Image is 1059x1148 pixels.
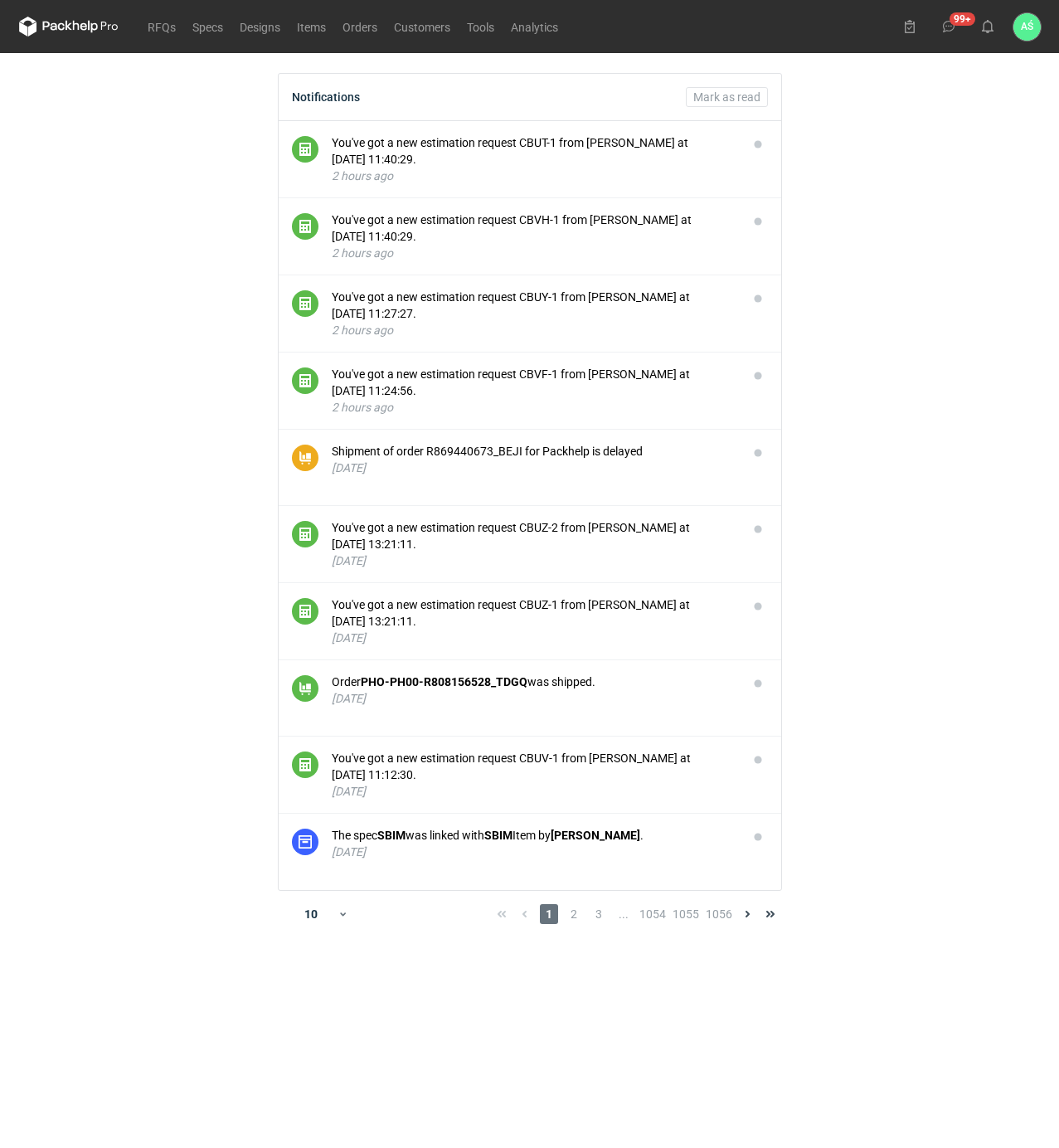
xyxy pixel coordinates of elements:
div: [DATE] [332,552,735,569]
div: You've got a new estimation request CBUZ-2 from [PERSON_NAME] at [DATE] 13:21:11. [332,519,735,552]
a: Analytics [503,17,566,36]
div: 2 hours ago [332,245,735,261]
div: You've got a new estimation request CBUV-1 from [PERSON_NAME] at [DATE] 11:12:30. [332,750,735,783]
div: Order was shipped. [332,674,735,690]
div: You've got a new estimation request CBUZ-1 from [PERSON_NAME] at [DATE] 13:21:11. [332,596,735,630]
a: Orders [334,17,386,36]
span: 1 [540,904,558,924]
span: 1055 [673,904,699,924]
div: The spec was linked with Item by . [332,827,735,844]
span: 1056 [706,904,732,924]
strong: SBIM [484,829,512,842]
button: You've got a new estimation request CBVF-1 from [PERSON_NAME] at [DATE] 11:24:56.2 hours ago [332,366,735,416]
button: OrderPHO-PH00-R808156528_TDGQwas shipped.[DATE] [332,674,735,707]
button: You've got a new estimation request CBUV-1 from [PERSON_NAME] at [DATE] 11:12:30.[DATE] [332,750,735,800]
button: You've got a new estimation request CBUZ-1 from [PERSON_NAME] at [DATE] 13:21:11.[DATE] [332,596,735,646]
strong: SBIM [377,829,406,842]
strong: PHO-PH00-R808156528_TDGQ [361,675,527,688]
a: Items [289,17,334,36]
div: 2 hours ago [332,322,735,338]
div: 10 [284,902,338,926]
button: You've got a new estimation request CBUZ-2 from [PERSON_NAME] at [DATE] 13:21:11.[DATE] [332,519,735,569]
div: Shipment of order R869440673_BEJI for Packhelp is delayed [332,443,735,460]
a: RFQs [139,17,184,36]
div: [DATE] [332,630,735,646]
span: Mark as read [693,91,760,103]
button: Shipment of order R869440673_BEJI for Packhelp is delayed[DATE] [332,443,735,476]
a: Designs [231,17,289,36]
div: You've got a new estimation request CBUT-1 from [PERSON_NAME] at [DATE] 11:40:29. [332,134,735,168]
div: 2 hours ago [332,399,735,416]
a: Customers [386,17,459,36]
span: 3 [590,904,608,924]
div: [DATE] [332,460,735,476]
a: Tools [459,17,503,36]
span: ... [615,904,633,924]
strong: [PERSON_NAME] [551,829,640,842]
svg: Packhelp Pro [19,17,119,36]
button: 99+ [935,13,962,40]
div: [DATE] [332,690,735,707]
div: [DATE] [332,783,735,800]
button: The specSBIMwas linked withSBIMItem by[PERSON_NAME].[DATE] [332,827,735,860]
div: 2 hours ago [332,168,735,184]
button: AŚ [1013,13,1041,41]
a: Specs [184,17,231,36]
div: Adrian Świerżewski [1013,13,1041,41]
button: You've got a new estimation request CBUY-1 from [PERSON_NAME] at [DATE] 11:27:27.2 hours ago [332,289,735,338]
button: You've got a new estimation request CBVH-1 from [PERSON_NAME] at [DATE] 11:40:29.2 hours ago [332,212,735,261]
span: 1054 [639,904,666,924]
div: You've got a new estimation request CBUY-1 from [PERSON_NAME] at [DATE] 11:27:27. [332,289,735,322]
span: 2 [565,904,583,924]
button: Mark as read [686,87,768,107]
div: Notifications [292,90,360,104]
div: You've got a new estimation request CBVH-1 from [PERSON_NAME] at [DATE] 11:40:29. [332,212,735,245]
div: [DATE] [332,844,735,860]
div: You've got a new estimation request CBVF-1 from [PERSON_NAME] at [DATE] 11:24:56. [332,366,735,399]
button: You've got a new estimation request CBUT-1 from [PERSON_NAME] at [DATE] 11:40:29.2 hours ago [332,134,735,184]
